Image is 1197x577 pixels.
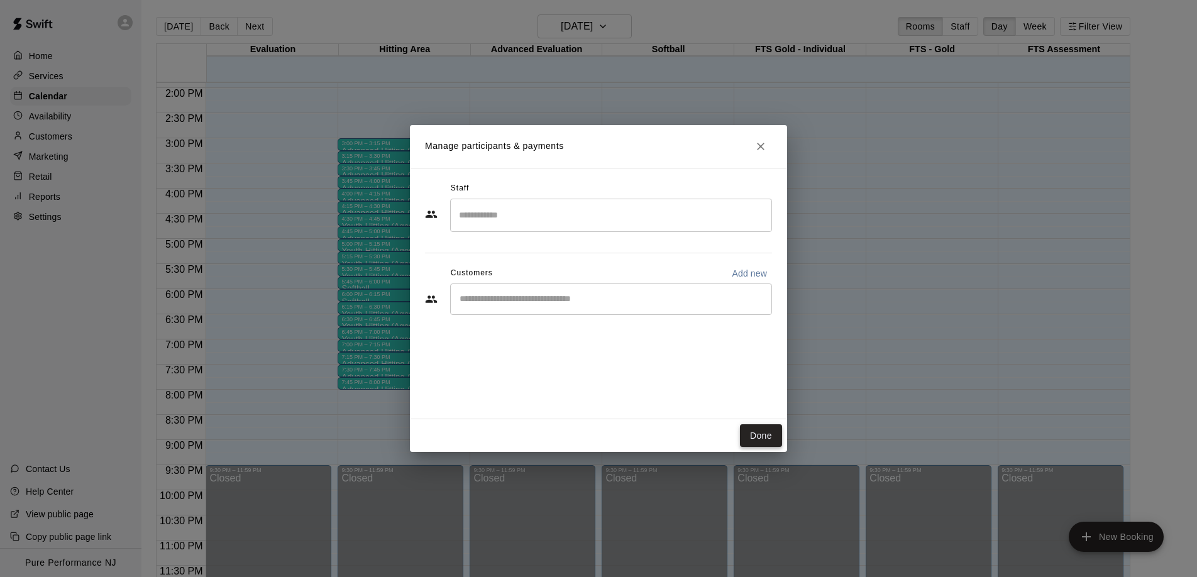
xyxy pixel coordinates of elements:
p: Add new [732,267,767,280]
span: Customers [451,263,493,283]
div: Start typing to search customers... [450,283,772,315]
span: Staff [451,179,469,199]
p: Manage participants & payments [425,140,564,153]
svg: Customers [425,293,438,305]
button: Done [740,424,782,448]
svg: Staff [425,208,438,221]
button: Add new [727,263,772,283]
button: Close [749,135,772,158]
div: Search staff [450,199,772,232]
